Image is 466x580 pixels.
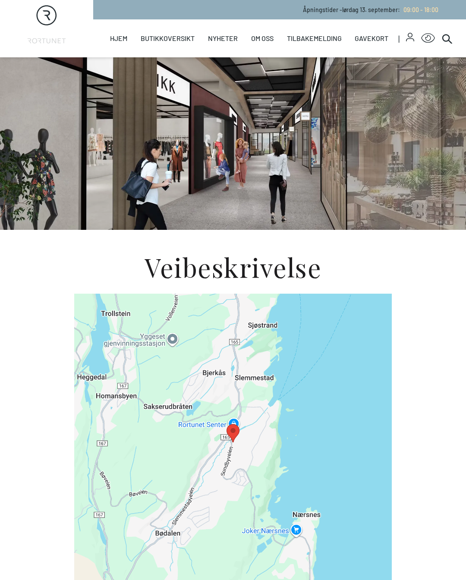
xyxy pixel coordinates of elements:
a: 09:00 - 18:00 [400,6,438,13]
a: Hjem [110,19,127,57]
a: Om oss [251,19,274,57]
p: Åpningstider - lørdag 13. september : [303,5,438,14]
a: Gavekort [355,19,388,57]
a: Nyheter [208,19,238,57]
span: 09:00 - 18:00 [403,6,438,13]
a: Butikkoversikt [141,19,195,57]
h1: Veibeskrivelse [74,254,392,280]
span: | [398,19,406,57]
a: Tilbakemelding [287,19,342,57]
button: Open Accessibility Menu [421,31,435,45]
